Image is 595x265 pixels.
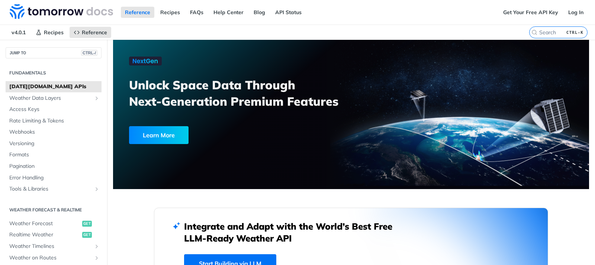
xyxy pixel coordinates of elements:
button: Show subpages for Weather on Routes [94,255,100,261]
div: Learn More [129,126,189,144]
button: Show subpages for Weather Data Layers [94,95,100,101]
span: Weather on Routes [9,254,92,262]
a: Access Keys [6,104,102,115]
span: CTRL-/ [81,50,97,56]
a: Recipes [156,7,184,18]
a: Weather on RoutesShow subpages for Weather on Routes [6,252,102,264]
span: Error Handling [9,174,100,182]
span: Reference [82,29,107,36]
h2: Weather Forecast & realtime [6,207,102,213]
a: Realtime Weatherget [6,229,102,240]
img: NextGen [129,57,162,66]
span: Weather Timelines [9,243,92,250]
a: Weather Forecastget [6,218,102,229]
button: JUMP TOCTRL-/ [6,47,102,58]
span: Tools & Libraries [9,185,92,193]
span: Recipes [44,29,64,36]
a: FAQs [186,7,208,18]
a: Pagination [6,161,102,172]
span: Rate Limiting & Tokens [9,117,100,125]
a: Recipes [32,27,68,38]
a: Weather TimelinesShow subpages for Weather Timelines [6,241,102,252]
a: Help Center [209,7,248,18]
button: Show subpages for Weather Timelines [94,243,100,249]
span: Formats [9,151,100,159]
a: Log In [564,7,588,18]
a: Get Your Free API Key [499,7,562,18]
button: Show subpages for Tools & Libraries [94,186,100,192]
img: Tomorrow.io Weather API Docs [10,4,113,19]
a: Webhooks [6,127,102,138]
a: API Status [271,7,306,18]
a: Formats [6,149,102,160]
span: v4.0.1 [7,27,30,38]
a: Learn More [129,126,313,144]
svg: Search [531,29,537,35]
span: Pagination [9,163,100,170]
h2: Fundamentals [6,70,102,76]
a: [DATE][DOMAIN_NAME] APIs [6,81,102,92]
span: get [82,232,92,238]
a: Reference [70,27,111,38]
a: Rate Limiting & Tokens [6,115,102,127]
span: Weather Data Layers [9,95,92,102]
h3: Unlock Space Data Through Next-Generation Premium Features [129,77,359,109]
a: Blog [250,7,269,18]
h2: Integrate and Adapt with the World’s Best Free LLM-Ready Weather API [184,220,403,244]
a: Reference [121,7,154,18]
span: [DATE][DOMAIN_NAME] APIs [9,83,100,90]
span: Webhooks [9,128,100,136]
span: Weather Forecast [9,220,80,227]
span: Realtime Weather [9,231,80,239]
span: Versioning [9,140,100,147]
a: Error Handling [6,172,102,183]
span: get [82,221,92,227]
kbd: CTRL-K [565,29,585,36]
a: Tools & LibrariesShow subpages for Tools & Libraries [6,183,102,195]
a: Versioning [6,138,102,149]
span: Access Keys [9,106,100,113]
a: Weather Data LayersShow subpages for Weather Data Layers [6,93,102,104]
